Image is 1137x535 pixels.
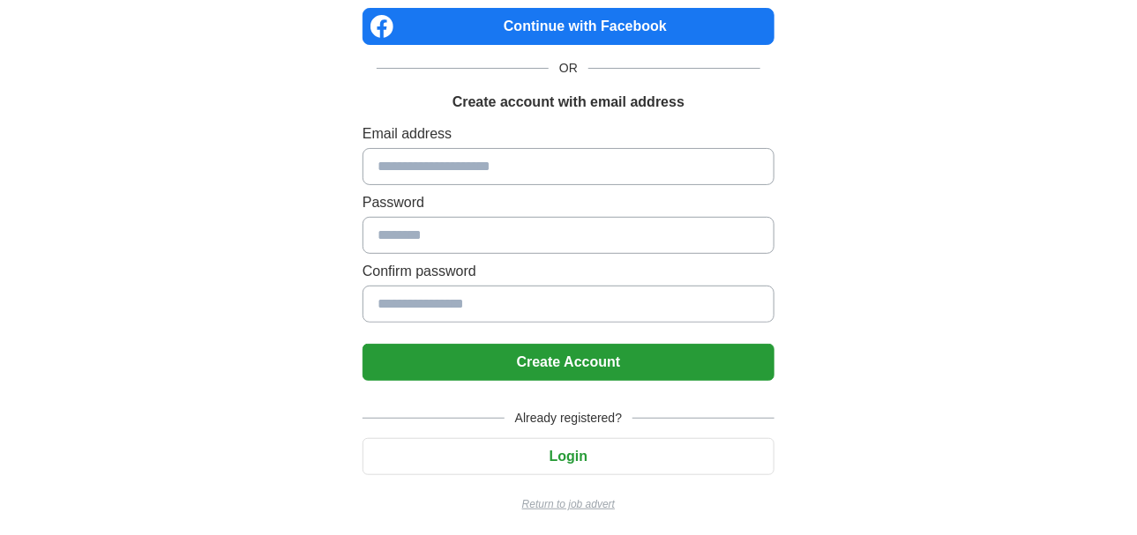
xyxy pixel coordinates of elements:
[363,261,774,282] label: Confirm password
[363,438,774,475] button: Login
[363,449,774,464] a: Login
[549,59,588,78] span: OR
[453,92,684,113] h1: Create account with email address
[363,123,774,145] label: Email address
[363,192,774,213] label: Password
[363,496,774,512] a: Return to job advert
[363,344,774,381] button: Create Account
[363,8,774,45] a: Continue with Facebook
[505,409,632,427] span: Already registered?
